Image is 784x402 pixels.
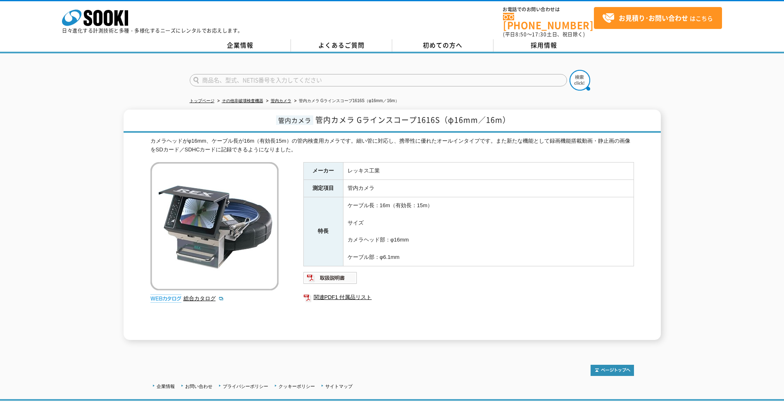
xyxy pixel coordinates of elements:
[343,163,634,180] td: レッキス工業
[190,98,214,103] a: トップページ
[291,39,392,52] a: よくあるご質問
[503,7,594,12] span: お電話でのお問い合わせは
[303,163,343,180] th: メーカー
[503,31,585,38] span: (平日 ～ 土日、祝日除く)
[619,13,688,23] strong: お見積り･お問い合わせ
[325,384,353,389] a: サイトマップ
[591,365,634,376] img: トップページへ
[157,384,175,389] a: 企業情報
[343,180,634,197] td: 管内カメラ
[503,13,594,30] a: [PHONE_NUMBER]
[315,114,510,125] span: 管内カメラ Gラインスコープ1616S（φ16mm／16m）
[303,277,357,283] a: 取扱説明書
[293,97,399,105] li: 管内カメラ Gラインスコープ1616S（φ16mm／16m）
[62,28,243,33] p: 日々進化する計測技術と多種・多様化するニーズにレンタルでお応えします。
[493,39,595,52] a: 採用情報
[594,7,722,29] a: お見積り･お問い合わせはこちら
[183,295,224,301] a: 総合カタログ
[150,162,279,290] img: 管内カメラ Gラインスコープ1616S（φ16mm／16m）
[276,115,313,125] span: 管内カメラ
[185,384,212,389] a: お問い合わせ
[150,137,634,154] div: カメラヘッドがφ16mm、ケーブル長が16m（有効長15m）の管内検査用カメラです。細い管に対応し、携帯性に優れたオールインタイプです。また新たな機能として録画機能搭載動画・静止画の画像をSDカ...
[190,74,567,86] input: 商品名、型式、NETIS番号を入力してください
[271,98,291,103] a: 管内カメラ
[223,384,268,389] a: プライバシーポリシー
[303,197,343,266] th: 特長
[303,180,343,197] th: 測定項目
[515,31,527,38] span: 8:50
[423,41,462,50] span: 初めての方へ
[303,271,357,285] img: 取扱説明書
[392,39,493,52] a: 初めての方へ
[343,197,634,266] td: ケーブル長：16m（有効長：15m） サイズ カメラヘッド部：φ16mm ケーブル部：φ6.1mm
[570,70,590,91] img: btn_search.png
[532,31,547,38] span: 17:30
[222,98,263,103] a: その他非破壊検査機器
[303,292,634,303] a: 関連PDF1 付属品リスト
[602,12,713,24] span: はこちら
[150,294,181,303] img: webカタログ
[190,39,291,52] a: 企業情報
[279,384,315,389] a: クッキーポリシー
